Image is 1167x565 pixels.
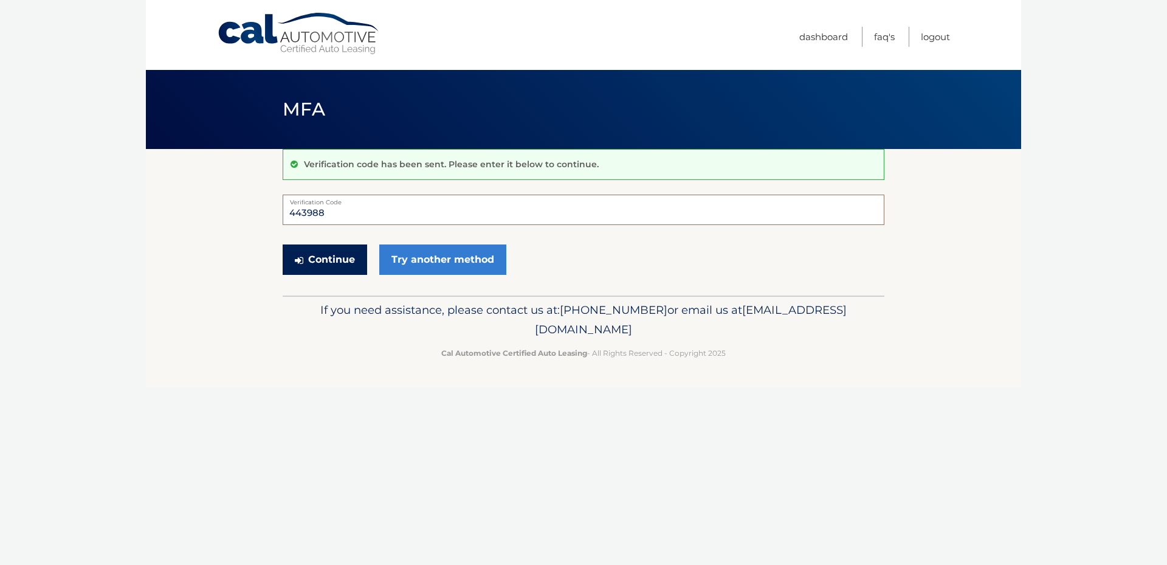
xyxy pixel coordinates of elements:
[291,300,876,339] p: If you need assistance, please contact us at: or email us at
[799,27,848,47] a: Dashboard
[379,244,506,275] a: Try another method
[283,98,325,120] span: MFA
[874,27,895,47] a: FAQ's
[441,348,587,358] strong: Cal Automotive Certified Auto Leasing
[921,27,950,47] a: Logout
[291,347,876,359] p: - All Rights Reserved - Copyright 2025
[304,159,599,170] p: Verification code has been sent. Please enter it below to continue.
[560,303,667,317] span: [PHONE_NUMBER]
[217,12,381,55] a: Cal Automotive
[283,244,367,275] button: Continue
[535,303,847,336] span: [EMAIL_ADDRESS][DOMAIN_NAME]
[283,195,884,225] input: Verification Code
[283,195,884,204] label: Verification Code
